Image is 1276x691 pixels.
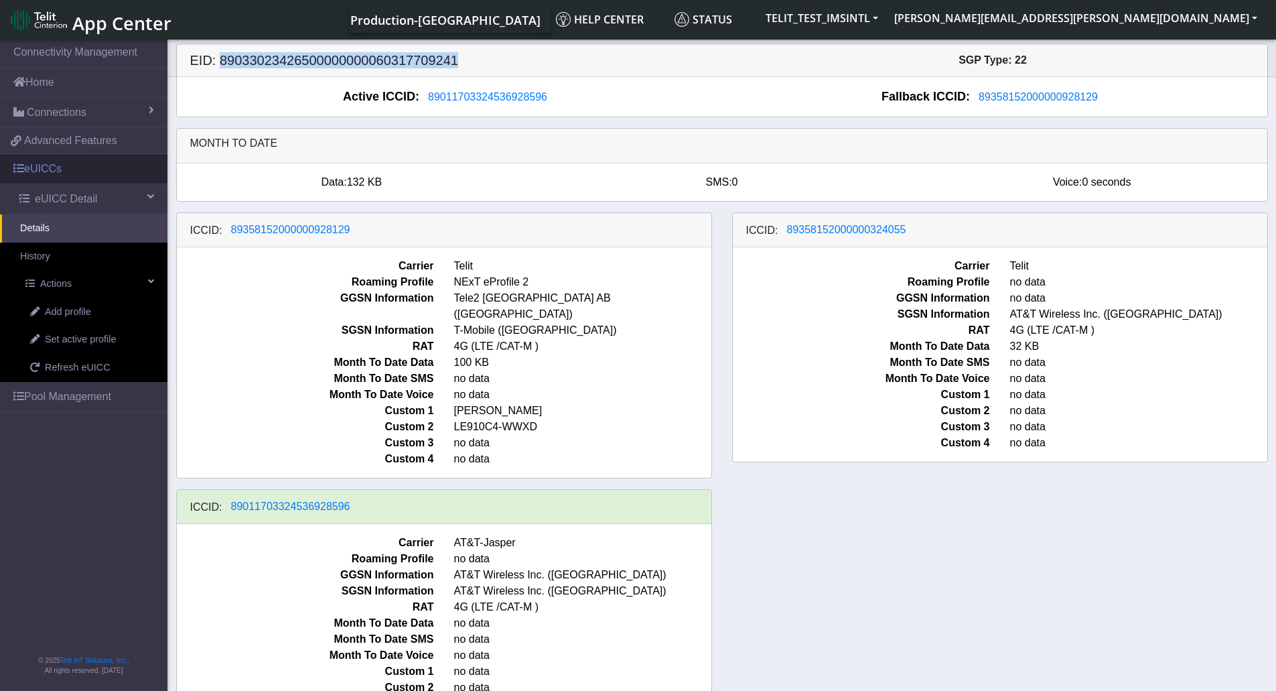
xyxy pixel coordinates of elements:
span: LE910C4-WWXD [444,419,721,435]
span: Custom 1 [723,387,1000,403]
span: SGSN Information [167,322,444,338]
span: Advanced Features [24,133,117,149]
span: Custom 4 [723,435,1000,451]
span: no data [444,551,721,567]
span: SGSN Information [167,583,444,599]
span: AT&T-Jasper [444,535,721,551]
span: [PERSON_NAME] [444,403,721,419]
span: 4G (LTE /CAT-M ) [444,599,721,615]
span: no data [444,371,721,387]
button: 89358152000000928129 [970,88,1107,106]
a: eUICC Detail [5,184,167,214]
span: 89358152000000928129 [979,91,1098,103]
button: [PERSON_NAME][EMAIL_ADDRESS][PERSON_NAME][DOMAIN_NAME] [886,6,1265,30]
span: Custom 1 [167,664,444,680]
img: logo-telit-cinterion-gw-new.png [11,9,67,31]
span: no data [444,615,721,631]
button: TELIT_TEST_IMSINTL [758,6,886,30]
span: Set active profile [45,332,116,347]
span: 132 KB [347,176,382,188]
h6: ICCID: [746,224,778,237]
span: RAT [167,338,444,355]
span: eUICC Detail [35,191,97,207]
span: Add profile [45,305,91,320]
span: no data [444,647,721,664]
span: Carrier [167,258,444,274]
span: Custom 3 [723,419,1000,435]
a: Refresh eUICC [10,354,167,382]
span: SMS: [705,176,731,188]
span: Month To Date Data [723,338,1000,355]
a: Help center [551,6,669,33]
button: 89358152000000928129 [222,221,359,239]
h6: ICCID: [190,224,222,237]
span: Data: [321,176,346,188]
span: Carrier [167,535,444,551]
img: status.svg [675,12,689,27]
span: SGP Type: 22 [959,54,1027,66]
span: 0 [732,176,738,188]
span: Month To Date Data [167,615,444,631]
span: no data [444,631,721,647]
a: Status [669,6,758,33]
span: Production-[GEOGRAPHIC_DATA] [350,12,541,28]
span: Actions [40,277,72,292]
span: 0 seconds [1082,176,1131,188]
span: Month To Date Voice [167,387,444,403]
span: Month To Date Data [167,355,444,371]
span: 89358152000000324055 [787,224,906,235]
span: Connections [27,105,86,121]
span: 89011703324536928596 [428,91,547,103]
span: Help center [556,12,644,27]
h6: Month to date [190,137,1254,149]
a: Set active profile [10,326,167,354]
span: Custom 4 [167,451,444,467]
img: knowledge.svg [556,12,571,27]
a: Telit IoT Solutions, Inc. [60,657,127,664]
span: Telit [444,258,721,274]
span: AT&T Wireless Inc. ([GEOGRAPHIC_DATA]) [444,583,721,599]
span: Month To Date SMS [167,631,444,647]
span: AT&T Wireless Inc. ([GEOGRAPHIC_DATA]) [444,567,721,583]
span: Custom 2 [723,403,1000,419]
span: App Center [72,11,171,36]
span: Custom 1 [167,403,444,419]
span: Roaming Profile [167,274,444,290]
span: Fallback ICCID: [881,88,970,106]
span: 100 KB [444,355,721,371]
span: 4G (LTE /CAT-M ) [444,338,721,355]
span: 89011703324536928596 [231,501,350,512]
span: Voice: [1053,176,1082,188]
a: Your current platform instance [350,6,540,33]
span: RAT [167,599,444,615]
span: RAT [723,322,1000,338]
span: NExT eProfile 2 [444,274,721,290]
span: Roaming Profile [723,274,1000,290]
a: App Center [11,5,169,34]
span: no data [444,664,721,680]
a: Actions [5,270,167,298]
button: 89011703324536928596 [222,498,359,515]
h5: EID: 89033023426500000000060317709241 [180,52,722,68]
span: GGSN Information [167,567,444,583]
span: GGSN Information [167,290,444,322]
span: Month To Date Voice [167,647,444,664]
span: Active ICCID: [343,88,419,106]
span: Refresh eUICC [45,361,111,375]
span: Roaming Profile [167,551,444,567]
span: SGSN Information [723,306,1000,322]
span: 89358152000000928129 [231,224,350,235]
span: Tele2 [GEOGRAPHIC_DATA] AB ([GEOGRAPHIC_DATA]) [444,290,721,322]
span: Month To Date Voice [723,371,1000,387]
span: no data [444,387,721,403]
button: 89011703324536928596 [419,88,556,106]
span: GGSN Information [723,290,1000,306]
a: Add profile [10,298,167,326]
span: Month To Date SMS [167,371,444,387]
span: Status [675,12,732,27]
span: Custom 2 [167,419,444,435]
span: T-Mobile ([GEOGRAPHIC_DATA]) [444,322,721,338]
button: 89358152000000324055 [778,221,915,239]
span: no data [444,451,721,467]
span: Month To Date SMS [723,355,1000,371]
